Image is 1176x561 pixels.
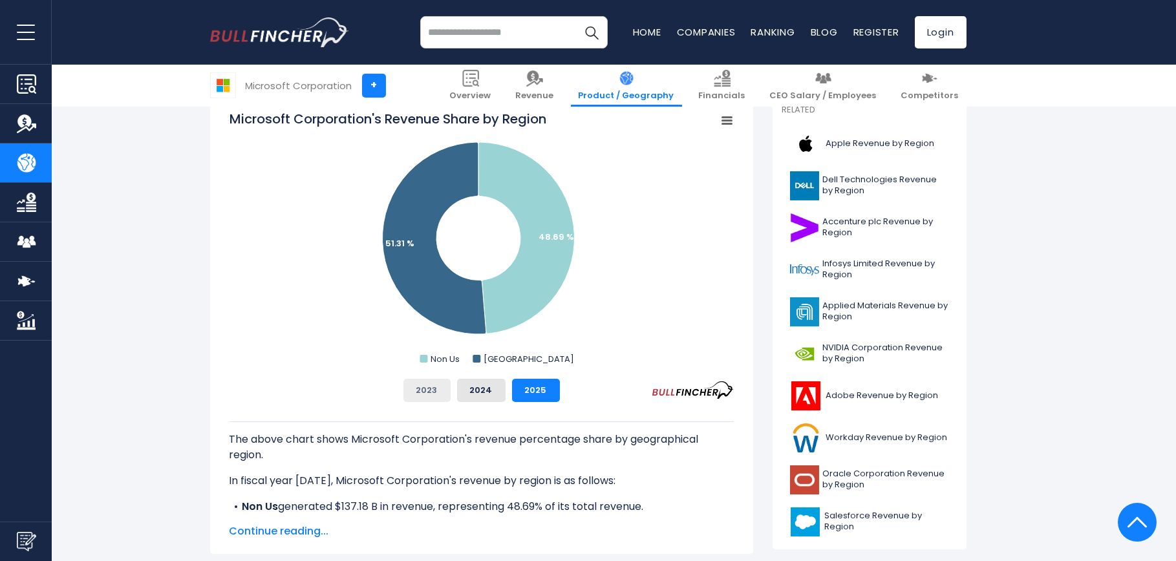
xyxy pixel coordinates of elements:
[826,432,948,443] span: Workday Revenue by Region
[770,90,877,101] span: CEO Salary / Employees
[790,171,819,200] img: DELL logo
[762,65,884,107] a: CEO Salary / Employees
[242,514,358,529] b: [GEOGRAPHIC_DATA]
[782,420,957,456] a: Workday Revenue by Region
[516,90,554,101] span: Revenue
[579,90,674,101] span: Product / Geography
[782,126,957,162] a: Apple Revenue by Region
[782,210,957,246] a: Accenture plc Revenue by Region
[230,110,546,128] tspan: Microsoft Corporation's Revenue Share by Region
[782,168,957,204] a: Dell Technologies Revenue by Region
[539,231,574,243] text: 48.69 %
[230,499,734,514] li: generated $137.18 B in revenue, representing 48.69% of its total revenue.
[751,25,795,39] a: Ranking
[790,339,819,368] img: NVDA logo
[403,379,451,402] button: 2023
[362,74,386,98] a: +
[826,390,939,401] span: Adobe Revenue by Region
[210,17,349,47] a: Go to homepage
[915,16,967,48] a: Login
[790,213,819,242] img: ACN logo
[246,78,352,93] div: Microsoft Corporation
[512,379,560,402] button: 2025
[691,65,753,107] a: Financials
[699,90,745,101] span: Financials
[823,469,949,491] span: Oracle Corporation Revenue by Region
[431,353,460,365] text: Non Us
[782,105,957,116] p: Related
[782,294,957,330] a: Applied Materials Revenue by Region
[242,499,279,514] b: Non Us
[450,90,491,101] span: Overview
[782,252,957,288] a: Infosys Limited Revenue by Region
[782,336,957,372] a: NVIDIA Corporation Revenue by Region
[826,138,935,149] span: Apple Revenue by Region
[782,504,957,540] a: Salesforce Revenue by Region
[230,514,734,530] li: generated $144.55 B in revenue, representing 51.31% of its total revenue.
[853,25,899,39] a: Register
[230,432,734,463] p: The above chart shows Microsoft Corporation's revenue percentage share by geographical region.
[457,379,506,402] button: 2024
[230,473,734,489] p: In fiscal year [DATE], Microsoft Corporation's revenue by region is as follows:
[211,73,235,98] img: MSFT logo
[442,65,499,107] a: Overview
[790,507,821,536] img: CRM logo
[508,65,562,107] a: Revenue
[790,381,822,410] img: ADBE logo
[782,378,957,414] a: Adobe Revenue by Region
[385,237,414,249] text: 51.31 %
[633,25,661,39] a: Home
[571,65,682,107] a: Product / Geography
[484,353,574,365] text: [GEOGRAPHIC_DATA]
[823,175,949,196] span: Dell Technologies Revenue by Region
[790,297,819,326] img: AMAT logo
[811,25,838,39] a: Blog
[790,465,819,494] img: ORCL logo
[823,343,949,365] span: NVIDIA Corporation Revenue by Region
[825,511,949,533] span: Salesforce Revenue by Region
[230,524,734,539] span: Continue reading...
[790,255,819,284] img: INFY logo
[823,217,949,238] span: Accenture plc Revenue by Region
[230,110,734,368] svg: Microsoft Corporation's Revenue Share by Region
[893,65,967,107] a: Competitors
[823,301,949,323] span: Applied Materials Revenue by Region
[790,423,822,452] img: WDAY logo
[575,16,608,48] button: Search
[677,25,736,39] a: Companies
[823,259,949,280] span: Infosys Limited Revenue by Region
[782,462,957,498] a: Oracle Corporation Revenue by Region
[901,90,959,101] span: Competitors
[210,17,349,47] img: bullfincher logo
[790,129,822,158] img: AAPL logo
